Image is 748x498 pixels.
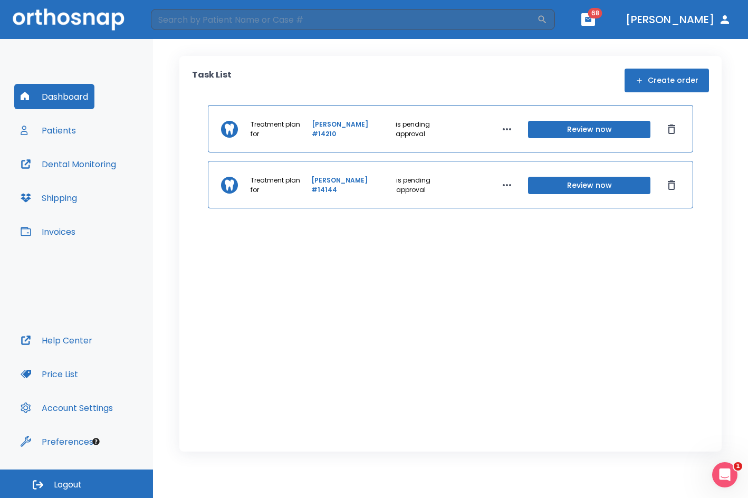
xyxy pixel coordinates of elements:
[54,479,82,491] span: Logout
[734,462,742,471] span: 1
[712,462,737,487] iframe: Intercom live chat
[14,185,83,210] button: Shipping
[663,177,680,194] button: Dismiss
[663,121,680,138] button: Dismiss
[14,151,122,177] button: Dental Monitoring
[14,118,82,143] button: Patients
[528,121,650,138] button: Review now
[396,120,461,139] p: is pending approval
[192,69,232,92] p: Task List
[151,9,537,30] input: Search by Patient Name or Case #
[14,328,99,353] button: Help Center
[588,8,602,18] span: 68
[14,219,82,244] button: Invoices
[311,176,394,195] a: [PERSON_NAME] #14144
[91,437,101,446] div: Tooltip anchor
[14,429,100,454] button: Preferences
[621,10,735,29] button: [PERSON_NAME]
[251,176,309,195] p: Treatment plan for
[312,120,394,139] a: [PERSON_NAME] #14210
[625,69,709,92] button: Create order
[14,84,94,109] button: Dashboard
[396,176,461,195] p: is pending approval
[14,395,119,420] button: Account Settings
[14,361,84,387] button: Price List
[251,120,310,139] p: Treatment plan for
[528,177,650,194] button: Review now
[13,8,124,30] img: Orthosnap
